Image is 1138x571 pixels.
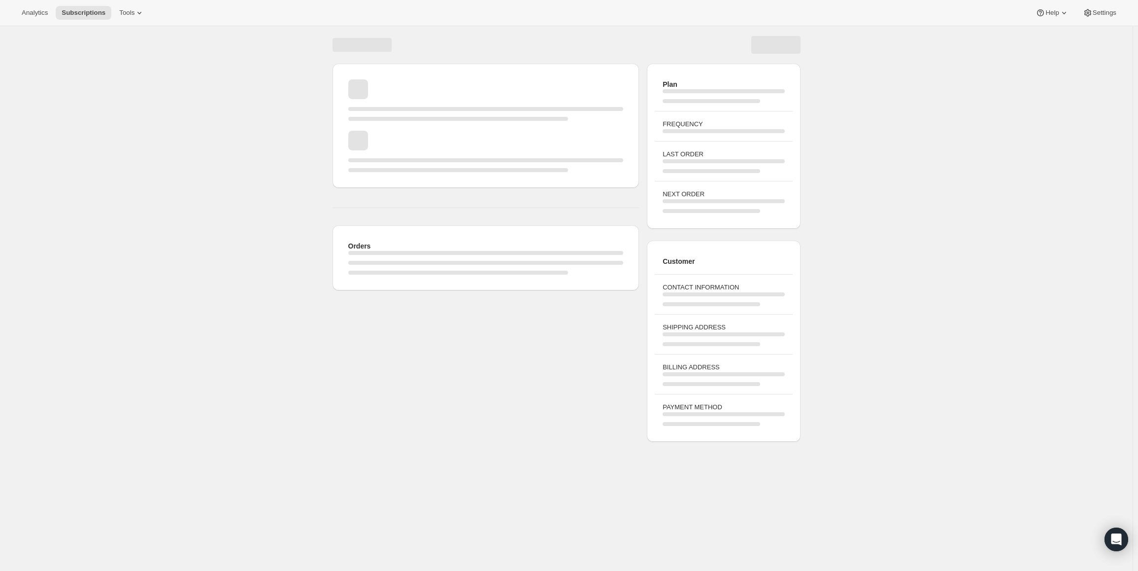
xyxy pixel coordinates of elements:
span: Tools [119,9,134,17]
h3: PAYMENT METHOD [663,402,784,412]
h3: LAST ORDER [663,149,784,159]
button: Help [1030,6,1074,20]
h3: FREQUENCY [663,119,784,129]
h3: CONTACT INFORMATION [663,283,784,292]
button: Analytics [16,6,54,20]
h2: Customer [663,256,784,266]
h2: Plan [663,79,784,89]
button: Settings [1077,6,1122,20]
h3: NEXT ORDER [663,189,784,199]
h3: SHIPPING ADDRESS [663,322,784,332]
span: Help [1045,9,1059,17]
span: Settings [1093,9,1116,17]
div: Page loading [321,26,812,446]
button: Tools [113,6,150,20]
button: Subscriptions [56,6,111,20]
div: Open Intercom Messenger [1105,528,1128,551]
h2: Orders [348,241,624,251]
span: Analytics [22,9,48,17]
h3: BILLING ADDRESS [663,362,784,372]
span: Subscriptions [62,9,105,17]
